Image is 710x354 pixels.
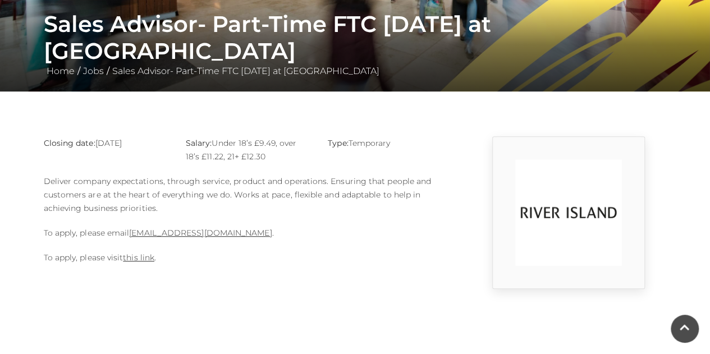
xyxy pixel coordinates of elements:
[186,136,311,163] p: Under 18’s £9.49, over 18’s £11.22, 21+ £12.30
[123,252,154,263] a: this link
[44,136,169,150] p: [DATE]
[44,11,667,65] h1: Sales Advisor- Part-Time FTC [DATE] at [GEOGRAPHIC_DATA]
[44,226,454,240] p: To apply, please email .
[44,138,95,148] strong: Closing date:
[186,138,212,148] strong: Salary:
[44,66,77,76] a: Home
[35,11,675,78] div: / /
[328,138,348,148] strong: Type:
[44,251,454,264] p: To apply, please visit .
[109,66,382,76] a: Sales Advisor- Part-Time FTC [DATE] at [GEOGRAPHIC_DATA]
[515,159,622,266] img: 9_1554823252_w6od.png
[80,66,107,76] a: Jobs
[328,136,453,150] p: Temporary
[129,228,272,238] a: [EMAIL_ADDRESS][DOMAIN_NAME]
[44,174,454,215] p: Deliver company expectations, through service, product and operations. Ensuring that people and c...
